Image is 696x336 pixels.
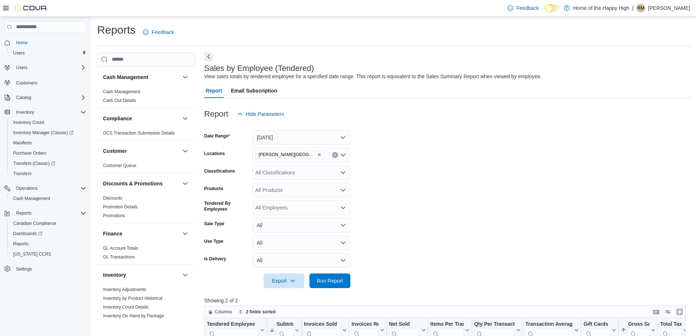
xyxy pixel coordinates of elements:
[231,83,277,98] span: Email Subscription
[13,79,40,87] a: Customers
[13,140,32,146] span: Manifests
[10,239,86,248] span: Reports
[351,321,378,328] div: Invoices Ref
[10,219,59,228] a: Canadian Compliance
[13,120,44,125] span: Inventory Count
[103,271,126,279] h3: Inventory
[10,139,35,147] a: Manifests
[1,107,89,117] button: Inventory
[103,313,164,319] span: Inventory On Hand by Package
[4,34,86,293] nav: Complex example
[140,25,177,39] a: Feedback
[13,150,46,156] span: Purchase Orders
[204,297,691,304] p: Showing 2 of 2
[1,63,89,73] button: Users
[204,52,213,61] button: Next
[10,128,76,137] a: Inventory Manager (Classic)
[103,271,179,279] button: Inventory
[10,194,53,203] a: Cash Management
[632,4,634,12] p: |
[340,205,346,211] button: Open list of options
[204,221,224,227] label: Sale Type
[10,159,58,168] a: Transfers (Classic)
[332,152,338,158] button: Clear input
[103,180,163,187] h3: Discounts & Promotions
[516,4,539,12] span: Feedback
[7,193,89,204] button: Cash Management
[7,249,89,259] button: [US_STATE] CCRS
[13,209,86,218] span: Reports
[263,273,304,288] button: Export
[13,108,37,117] button: Inventory
[340,170,346,175] button: Open list of options
[103,115,132,122] h3: Compliance
[103,213,125,218] a: Promotions
[10,49,86,57] span: Users
[103,254,135,260] a: GL Transactions
[628,321,650,328] div: Gross Sales
[1,183,89,193] button: Operations
[10,239,31,248] a: Reports
[7,218,89,229] button: Canadian Compliance
[103,98,136,103] a: Cash Out Details
[16,95,31,101] span: Catalog
[13,38,31,47] a: Home
[103,313,164,318] a: Inventory On Hand by Package
[13,78,86,87] span: Customers
[204,64,314,73] h3: Sales by Employee (Tendered)
[13,231,42,237] span: Dashboards
[13,241,28,247] span: Reports
[1,37,89,48] button: Home
[13,196,50,201] span: Cash Management
[13,38,86,47] span: Home
[7,169,89,179] button: Transfers
[246,309,275,315] span: 2 fields sorted
[10,169,34,178] a: Transfers
[7,158,89,169] a: Transfers (Classic)
[103,195,122,201] span: Discounts
[204,73,542,80] div: View sales totals by tendered employee for a specified date range. This report is equivalent to t...
[430,321,463,328] div: Items Per Transaction
[246,110,284,118] span: Hide Parameters
[103,115,179,122] button: Compliance
[10,118,47,127] a: Inventory Count
[252,253,350,268] button: All
[13,265,35,273] a: Settings
[103,204,138,210] span: Promotion Details
[205,307,235,316] button: Columns
[317,277,343,284] span: Run Report
[215,309,232,315] span: Columns
[13,171,31,177] span: Transfers
[16,40,28,46] span: Home
[204,256,226,262] label: Is Delivery
[304,321,341,328] div: Invoices Sold
[573,4,629,12] p: Home of the Happy High
[10,219,86,228] span: Canadian Compliance
[103,305,149,310] a: Inventory Count Details
[103,213,125,219] span: Promotions
[7,138,89,148] button: Manifests
[13,108,86,117] span: Inventory
[13,63,30,72] button: Users
[13,209,34,218] button: Reports
[545,4,560,12] input: Dark Mode
[234,107,287,121] button: Hide Parameters
[13,264,86,273] span: Settings
[340,187,346,193] button: Open list of options
[10,139,86,147] span: Manifests
[103,89,140,94] a: Cash Management
[103,204,138,209] a: Promotion Details
[1,264,89,274] button: Settings
[13,184,86,193] span: Operations
[13,50,24,56] span: Users
[317,152,322,157] button: Remove Estevan - Estevan Plaza - Fire & Flower from selection in this group
[204,133,230,139] label: Date Range
[13,251,51,257] span: [US_STATE] CCRS
[103,287,146,292] span: Inventory Adjustments
[10,250,86,258] span: Washington CCRS
[7,117,89,128] button: Inventory Count
[13,130,73,136] span: Inventory Manager (Classic)
[103,73,179,81] button: Cash Management
[103,163,136,168] a: Customer Queue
